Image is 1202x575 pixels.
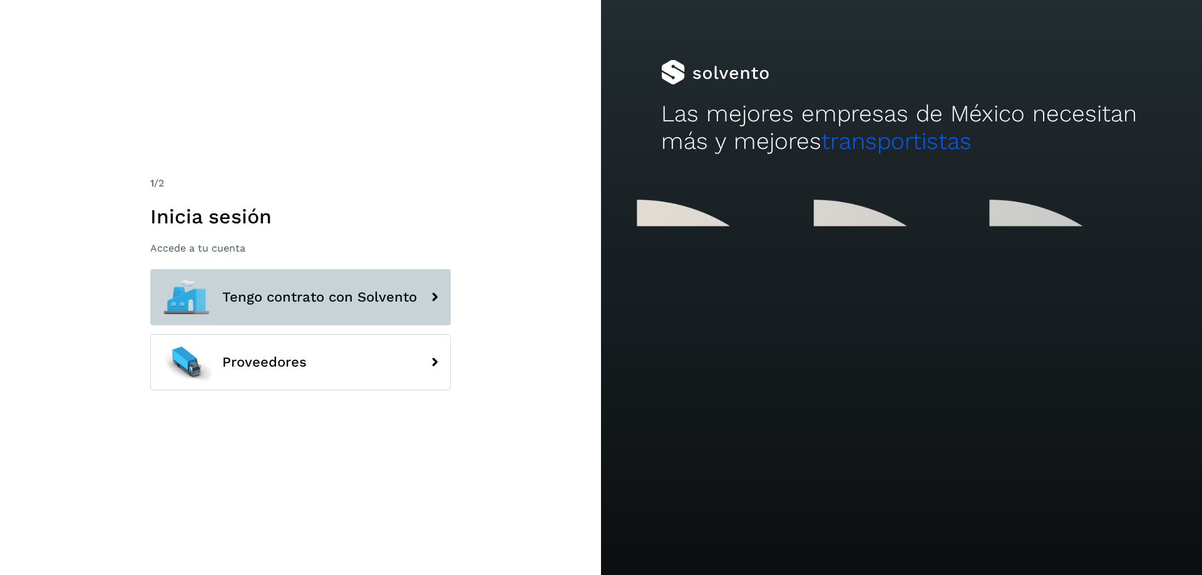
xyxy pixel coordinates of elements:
button: Tengo contrato con Solvento [150,269,451,325]
span: Proveedores [222,355,307,370]
div: /2 [150,176,451,191]
span: transportistas [821,128,972,155]
span: Tengo contrato con Solvento [222,290,417,305]
button: Proveedores [150,334,451,390]
span: 1 [150,177,154,189]
h2: Las mejores empresas de México necesitan más y mejores [661,100,1142,156]
p: Accede a tu cuenta [150,242,451,254]
h1: Inicia sesión [150,205,451,228]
